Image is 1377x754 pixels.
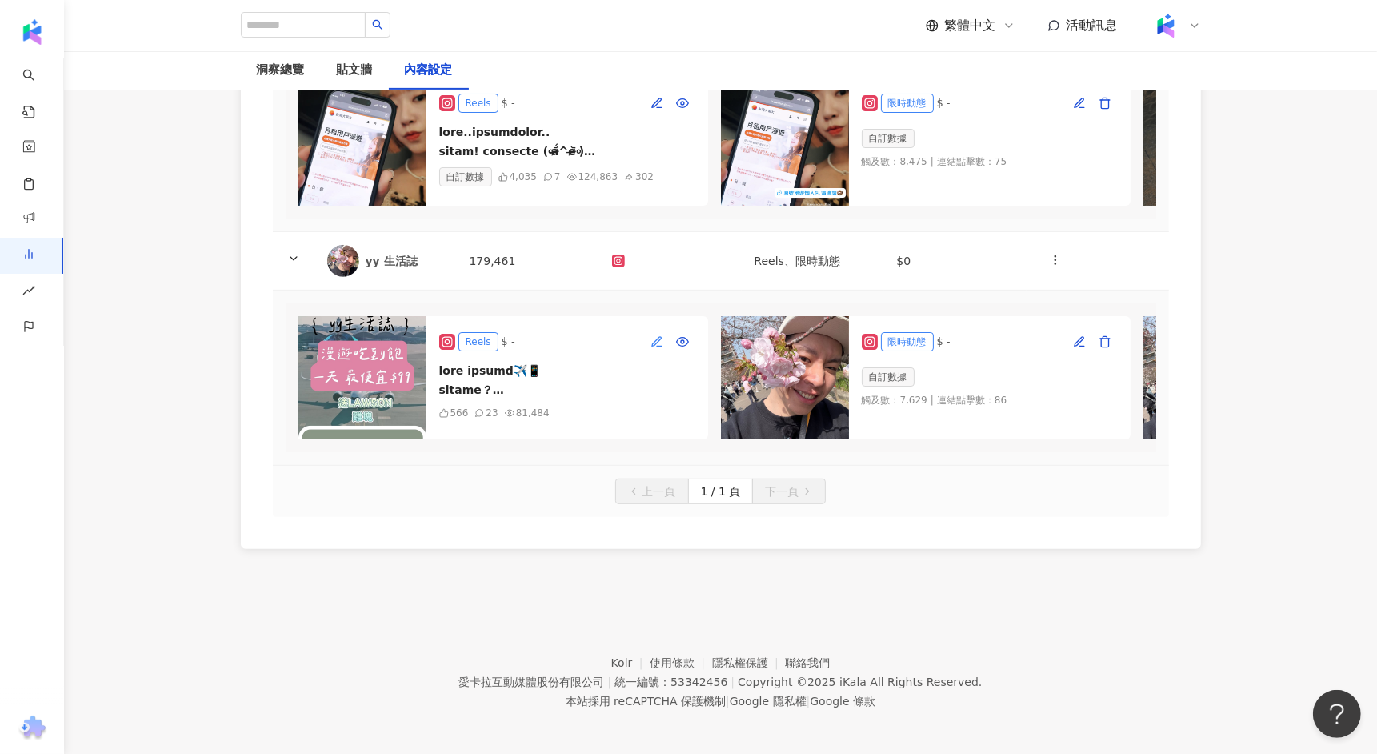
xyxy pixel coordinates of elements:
div: $ - [937,95,951,111]
span: | [931,393,934,407]
span: 本站採用 reCAPTCHA 保護機制 [566,692,875,711]
div: $ - [502,95,515,111]
td: Reels、限時動態 [742,232,884,291]
div: 81,484 [516,406,550,420]
a: Kolr [611,656,650,669]
iframe: Help Scout Beacon - Open [1313,690,1361,738]
div: 4,035 [510,170,537,184]
img: post-image [721,78,849,206]
div: 124,863 [578,170,618,184]
span: | [731,676,735,688]
button: 上一頁 [615,479,689,504]
div: 566 [450,406,469,420]
div: 限時動態 [881,332,934,351]
span: | [807,695,811,708]
img: post-image [1143,316,1271,439]
span: | [726,695,730,708]
span: rise [22,275,35,311]
img: post-image [721,316,849,439]
img: logo icon [19,19,45,45]
span: | [607,676,611,688]
div: 觸及數 ： 7,629 連結點擊數 ： 86 [862,393,1007,407]
div: lore ipsumd✈️📱 sitame？ consec adipis elits doeiu @tempo 「incidi」 utlaboreet 💡doloremag 💡aliqua en... [439,361,695,399]
a: 聯絡我們 [785,656,830,669]
a: search [22,58,54,120]
img: post-image [1143,78,1271,206]
span: search [372,19,383,30]
a: 隱私權保護 [712,656,786,669]
div: 自訂數據 [862,129,915,148]
div: 愛卡拉互動媒體股份有限公司 [458,676,604,688]
div: $ - [937,334,951,350]
div: 7 [554,170,561,184]
div: 302 [635,170,654,184]
div: 限時動態 [881,94,934,113]
span: | [931,154,934,169]
a: 使用條款 [650,656,712,669]
div: Reels [458,94,498,113]
button: 下一頁 [752,479,826,504]
img: KOL Avatar [327,245,359,277]
div: 貼文牆 [337,61,373,80]
img: chrome extension [17,716,48,741]
div: 內容設定 [405,61,453,80]
div: 自訂數據 [439,167,492,186]
img: Kolr%20app%20icon%20%281%29.png [1151,10,1181,41]
span: 活動訊息 [1067,18,1118,33]
td: 179,461 [457,232,599,291]
span: 繁體中文 [945,17,996,34]
a: Google 條款 [810,695,875,708]
div: 23 [486,406,498,420]
td: $0 [884,232,1027,291]
div: Copyright © 2025 All Rights Reserved. [738,676,982,688]
a: Google 隱私權 [730,695,807,708]
div: 自訂數據 [862,367,915,387]
a: iKala [839,676,867,688]
div: 洞察總覽 [257,61,305,80]
div: 統一編號：53342456 [614,676,727,688]
img: post-image [298,78,426,206]
div: $ - [502,334,515,350]
div: 觸及數 ： 8,475 連結點擊數 ： 75 [862,154,1007,169]
div: lore..ipsumdolor.. sitam! consecte (৹a̴̶̷᷄́^e̴̶̷᷅৹) seddoei tempori... 📣utlab etdo magnaaliquaen～... [439,122,695,161]
div: Reels [458,332,498,351]
button: 1 / 1 頁 [688,479,754,504]
img: post-image [298,316,426,439]
div: yy 生活誌 [366,253,444,269]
